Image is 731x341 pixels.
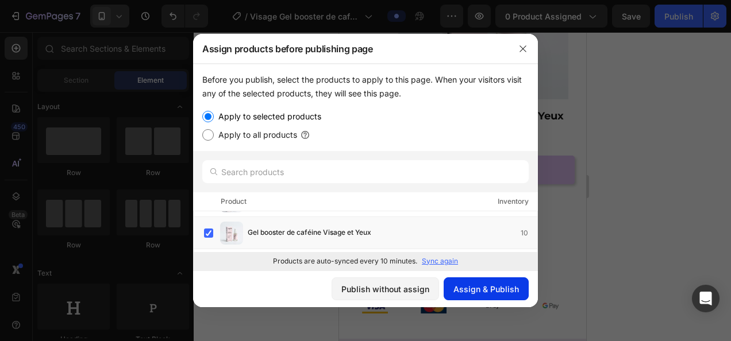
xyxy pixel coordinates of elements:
div: Inventory [498,196,529,207]
img: image_demo.jpg [25,192,43,210]
span: Gel booster de caféine Visage et Yeux [248,227,371,239]
input: Search products [202,160,529,183]
img: gempages_559583098073777272-3e543501-72d6-4653-94c3-73ef918d29fe.webp [23,266,49,281]
p: Sync again [422,256,458,266]
img: gempages_559583098073777272-a932b211-57e8-4bfc-8626-8052d3d54df2.webp [140,266,166,281]
div: Rich Text Editor. Editing area: main [98,130,161,145]
span: gratuite [82,196,109,205]
span: + 15 points [51,218,87,227]
p: Products are auto-synced every 10 minutes. [273,256,417,266]
p: + de 2500 ventes ! [128,104,234,114]
label: Apply to all products [214,128,297,142]
input: quantity [96,162,151,185]
button: increment [151,162,182,185]
p: Ajouter 29,90€ [98,130,161,145]
img: image_demo.jpg [26,214,43,231]
div: Assign products before publishing page [193,34,508,64]
div: Assign & Publish [453,283,519,295]
img: gempages_559583098073777272-143f37bc-6e9b-499d-9509-317d2a31773a.webp [198,266,224,281]
label: Apply to selected products [214,110,321,123]
button: Assign & Publish [444,277,529,300]
button: Ajouter 29,90€ [11,123,236,152]
div: Product [221,196,247,207]
img: image_demo.jpg [29,239,40,251]
p: fidélité avec cet article [51,216,163,229]
p: Livraison dès 50€ d'achat [51,195,164,207]
div: /> [193,64,538,270]
button: decrement [65,162,96,185]
div: Before you publish, select the products to apply to this page. When your visitors visit any of th... [202,73,529,100]
div: Open Intercom Messenger [692,285,720,312]
img: gempages_559583098073777272-765a81b6-e8a0-4ffc-8226-6a0f8a71b67f.webp [82,266,107,281]
div: 10 [521,227,537,239]
button: Publish without assign [332,277,439,300]
div: Publish without assign [341,283,429,295]
h1: Gel booster de caféine Visage et Yeux [11,76,236,92]
img: product-img [220,222,243,245]
p: Payez en 3x sans frais dès 50€ d'achat [48,239,179,252]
